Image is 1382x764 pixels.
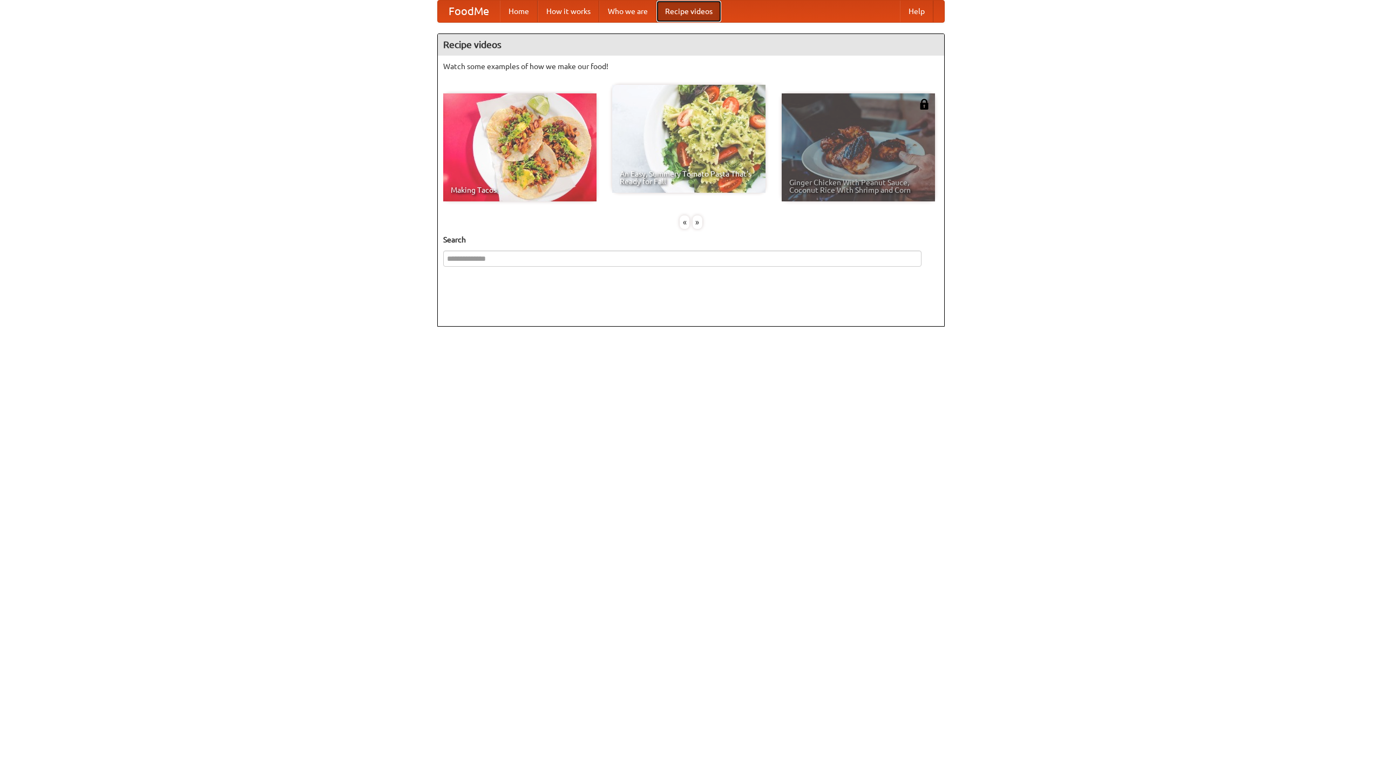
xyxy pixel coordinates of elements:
h4: Recipe videos [438,34,944,56]
a: How it works [538,1,599,22]
a: Home [500,1,538,22]
div: « [680,215,689,229]
div: » [693,215,702,229]
h5: Search [443,234,939,245]
a: Who we are [599,1,656,22]
a: An Easy, Summery Tomato Pasta That's Ready for Fall [612,85,765,193]
span: Making Tacos [451,186,589,194]
span: An Easy, Summery Tomato Pasta That's Ready for Fall [620,170,758,185]
a: Help [900,1,933,22]
a: Making Tacos [443,93,597,201]
img: 483408.png [919,99,930,110]
p: Watch some examples of how we make our food! [443,61,939,72]
a: FoodMe [438,1,500,22]
a: Recipe videos [656,1,721,22]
